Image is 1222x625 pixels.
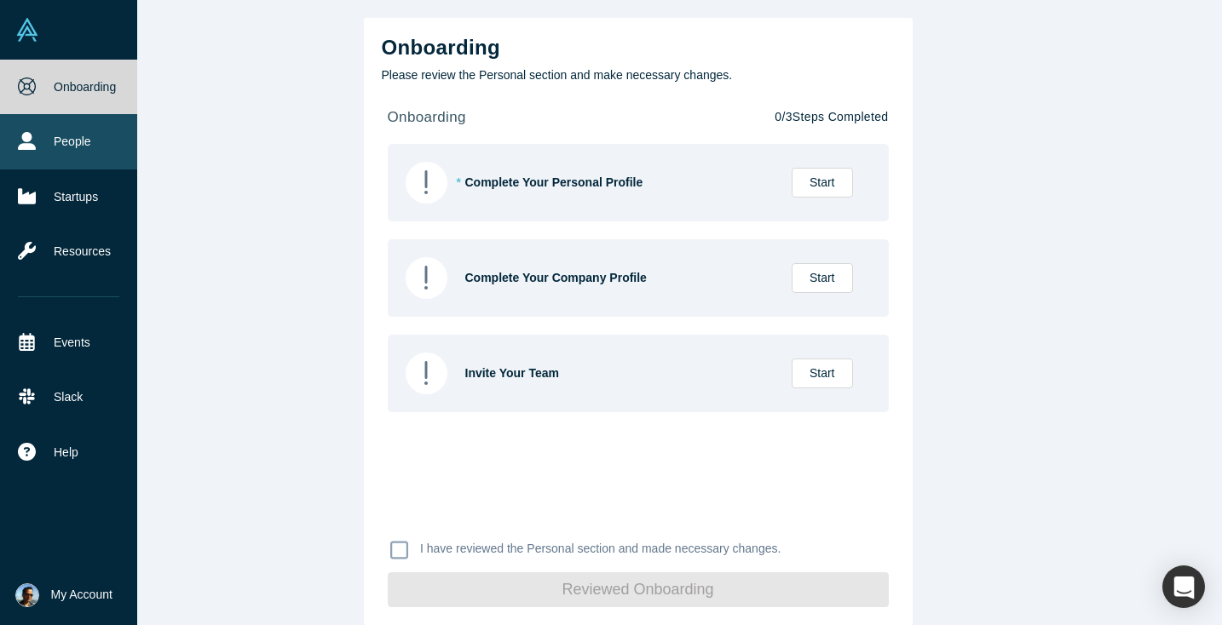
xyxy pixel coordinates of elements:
h2: Onboarding [382,36,895,60]
p: I have reviewed the Personal section and made necessary changes. [420,540,781,558]
a: Start [792,358,853,388]
p: 0 / 3 Steps Completed [775,108,888,126]
div: Complete Your Personal Profile [465,174,774,192]
img: Jayant Shekhar's Account [15,583,39,607]
img: Alchemist Vault Logo [15,18,39,42]
button: My Account [15,583,112,607]
strong: onboarding [388,109,466,125]
span: Help [54,444,78,462]
span: My Account [51,586,112,604]
div: Complete Your Company Profile [465,269,774,287]
p: Please review the Personal section and make necessary changes. [382,66,895,84]
a: Start [792,263,853,293]
div: Invite Your Team [465,364,774,382]
button: Reviewed Onboarding [388,572,889,607]
a: Start [792,168,853,198]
